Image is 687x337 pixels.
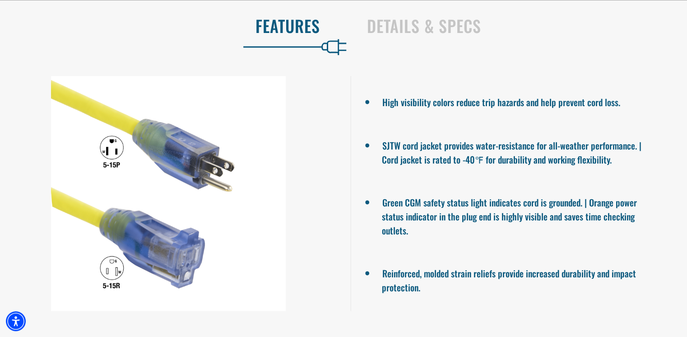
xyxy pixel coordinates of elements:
[382,193,655,237] li: Green CGM safety status light indicates cord is grounded. | Orange power status indicator in the ...
[6,311,26,331] div: Accessibility Menu
[382,264,655,294] li: Reinforced, molded strain reliefs provide increased durability and impact protection.
[382,136,655,166] li: SJTW cord jacket provides water-resistance for all-weather performance. | Cord jacket is rated to...
[382,93,655,109] li: High visibility colors reduce trip hazards and help prevent cord loss.
[19,16,320,35] h2: Features
[367,16,668,35] h2: Details & Specs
